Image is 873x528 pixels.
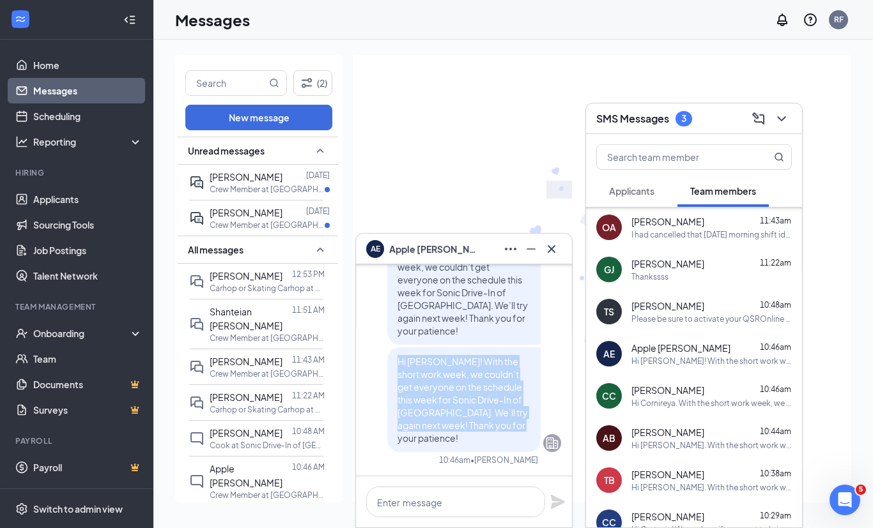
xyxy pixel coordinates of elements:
span: 10:29am [760,511,791,520]
span: Apple [PERSON_NAME] [389,242,479,256]
div: AE [603,347,615,360]
div: I had cancelled that [DATE] morning shift idk have it was still approved because I have to be wit... [631,229,792,240]
div: RF [834,14,844,25]
div: Onboarding [33,327,132,340]
button: ChevronDown [771,109,792,129]
svg: Analysis [15,135,28,148]
p: Cook at Sonic Drive-In of [GEOGRAPHIC_DATA], [US_STATE] [210,440,325,451]
h1: Messages [175,9,250,31]
div: Thankssss [631,271,668,282]
p: Crew Member at [GEOGRAPHIC_DATA]-In of [GEOGRAPHIC_DATA], [US_STATE] [210,333,325,343]
svg: Collapse [123,13,136,26]
p: 11:22 AM [292,390,325,401]
span: 11:22am [760,258,791,268]
svg: MagnifyingGlass [774,152,784,162]
svg: ChatInactive [189,474,205,489]
div: 3 [681,113,686,124]
a: Job Postings [33,238,143,263]
span: [PERSON_NAME] [210,356,282,367]
button: ComposeMessage [748,109,769,129]
svg: DoubleChat [189,274,205,289]
button: Filter (2) [293,70,332,96]
a: Scheduling [33,103,143,129]
div: Hiring [15,167,140,178]
span: [PERSON_NAME] [631,215,704,228]
p: Crew Member at [GEOGRAPHIC_DATA]-In of [GEOGRAPHIC_DATA], [US_STATE] [210,220,325,230]
p: 10:46 AM [292,462,325,472]
span: Team members [690,185,756,197]
a: Messages [33,78,143,103]
p: Carhop or Skating Carhop at Sonic Drive-In of [GEOGRAPHIC_DATA], [US_STATE] [210,404,325,415]
svg: ActiveDoubleChat [189,211,205,226]
span: 10:46am [760,384,791,394]
p: [DATE] [306,170,330,181]
a: Home [33,52,143,78]
svg: UserCheck [15,327,28,340]
p: 11:51 AM [292,305,325,315]
button: New message [185,105,332,130]
div: Payroll [15,435,140,446]
span: [PERSON_NAME] [631,426,704,439]
svg: ActiveDoubleChat [189,175,205,190]
div: Hi Cornireya. With the short work week, we couldn’t get everyone on the schedule this week for So... [631,398,792,409]
span: [PERSON_NAME] [210,270,282,282]
div: 10:46am [439,455,470,465]
svg: DoubleChat [189,359,205,375]
span: Unread messages [188,144,265,157]
p: [DATE] [306,206,330,216]
svg: DoubleChat [189,317,205,332]
div: Team Management [15,301,140,312]
button: Plane [550,494,566,509]
span: [PERSON_NAME] [631,468,704,481]
button: Minimize [521,239,541,259]
p: 10:48 AM [292,426,325,437]
div: TS [604,305,614,318]
svg: Notifications [775,12,790,27]
div: Reporting [33,135,143,148]
span: Applicants [609,185,654,197]
span: Apple [PERSON_NAME] [210,463,282,488]
p: Carhop or Skating Carhop at Sonic Drive-In of [GEOGRAPHIC_DATA], [US_STATE] [210,283,325,294]
span: 10:44am [760,426,791,436]
input: Search team member [597,145,748,169]
div: OA [602,221,616,234]
div: Switch to admin view [33,502,123,515]
span: 5 [856,485,866,495]
span: [PERSON_NAME] [210,171,282,183]
p: Crew Member at [GEOGRAPHIC_DATA]-In of [GEOGRAPHIC_DATA], [US_STATE] [210,490,325,501]
span: [PERSON_NAME] [210,427,282,439]
svg: QuestionInfo [803,12,818,27]
span: [PERSON_NAME] [631,384,704,396]
div: Hi [PERSON_NAME]. With the short work week, we couldn’t get everyone on the schedule this week fo... [631,440,792,451]
a: Talent Network [33,263,143,289]
span: Hi [PERSON_NAME]! With the short work week, we couldn’t get everyone on the schedule this week fo... [398,356,528,444]
span: 10:48am [760,300,791,310]
svg: Filter [299,75,314,91]
div: TB [604,474,615,487]
span: 11:43am [760,216,791,225]
svg: ChatInactive [189,431,205,446]
p: Crew Member at [GEOGRAPHIC_DATA]-In of [GEOGRAPHIC_DATA], [US_STATE] [210,184,325,195]
span: • [PERSON_NAME] [470,455,538,465]
span: Apple [PERSON_NAME] [631,342,730,354]
svg: Settings [15,502,28,515]
svg: MagnifyingGlass [269,78,279,88]
input: Search [186,71,267,95]
svg: SmallChevronUp [313,242,328,257]
svg: SmallChevronUp [313,143,328,158]
div: CC [602,389,616,402]
svg: Ellipses [503,241,518,257]
p: 11:43 AM [292,354,325,365]
iframe: Intercom live chat [830,485,860,515]
a: Team [33,346,143,372]
span: All messages [188,243,243,256]
div: Please be sure to activate your QSROnline Scheduling App and review the broadcast message for Son... [631,313,792,324]
span: [PERSON_NAME] [210,391,282,403]
div: AB [603,432,615,444]
span: [PERSON_NAME] [210,207,282,218]
div: Hi [PERSON_NAME]. With the short work week, we couldn’t get everyone on the schedule this week fo... [631,482,792,493]
svg: ComposeMessage [751,111,766,126]
div: GJ [604,263,614,276]
h3: SMS Messages [596,112,669,126]
svg: Minimize [523,241,539,257]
